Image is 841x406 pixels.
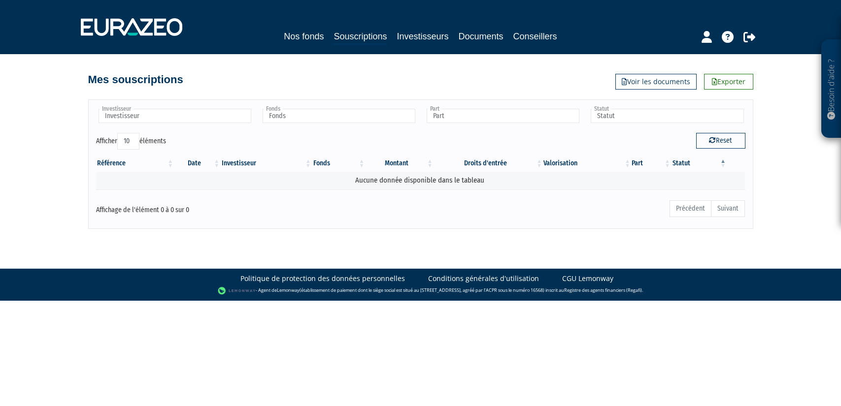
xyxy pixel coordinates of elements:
a: Documents [459,30,504,43]
a: Voir les documents [615,74,697,90]
th: Droits d'entrée: activer pour trier la colonne par ordre croissant [434,155,543,172]
th: Part: activer pour trier la colonne par ordre croissant [632,155,672,172]
a: Souscriptions [334,30,387,45]
a: Conditions générales d'utilisation [428,274,539,283]
div: Affichage de l'élément 0 à 0 sur 0 [96,199,358,215]
th: Montant: activer pour trier la colonne par ordre croissant [366,155,435,172]
label: Afficher éléments [96,133,166,150]
h4: Mes souscriptions [88,74,183,86]
a: Lemonway [277,287,300,293]
a: Registre des agents financiers (Regafi) [564,287,642,293]
img: 1732889491-logotype_eurazeo_blanc_rvb.png [81,18,182,36]
th: Date: activer pour trier la colonne par ordre croissant [174,155,221,172]
a: Exporter [704,74,753,90]
th: Valorisation: activer pour trier la colonne par ordre croissant [543,155,632,172]
a: Politique de protection des données personnelles [240,274,405,283]
select: Afficheréléments [117,133,139,150]
th: Statut : activer pour trier la colonne par ordre d&eacute;croissant [672,155,727,172]
a: CGU Lemonway [562,274,613,283]
th: Référence : activer pour trier la colonne par ordre croissant [96,155,175,172]
a: Investisseurs [397,30,448,43]
p: Besoin d'aide ? [826,45,837,133]
th: Investisseur: activer pour trier la colonne par ordre croissant [221,155,312,172]
button: Reset [696,133,745,149]
a: Conseillers [513,30,557,43]
img: logo-lemonway.png [218,286,256,296]
div: - Agent de (établissement de paiement dont le siège social est situé au [STREET_ADDRESS], agréé p... [10,286,831,296]
a: Nos fonds [284,30,324,43]
td: Aucune donnée disponible dans le tableau [96,172,745,189]
th: Fonds: activer pour trier la colonne par ordre croissant [312,155,366,172]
